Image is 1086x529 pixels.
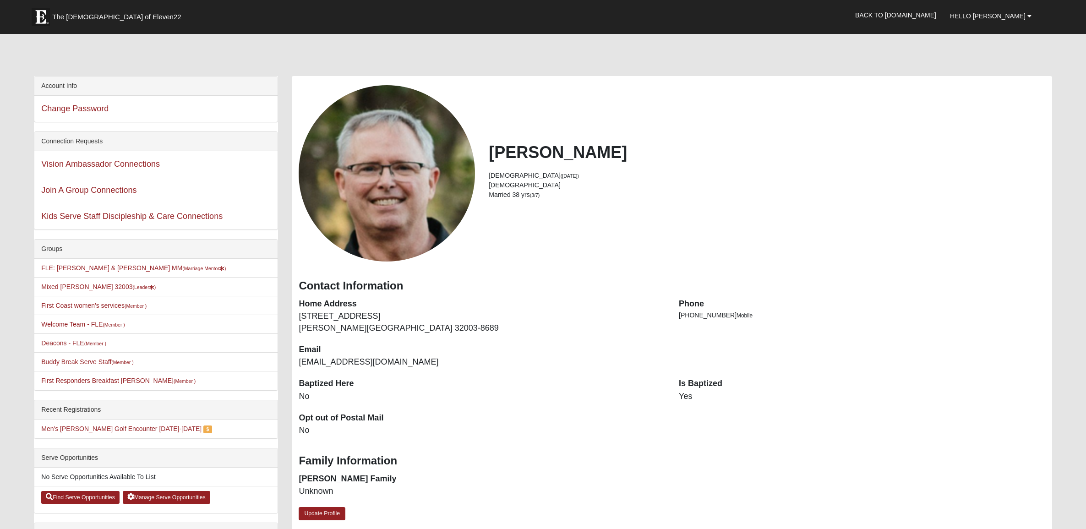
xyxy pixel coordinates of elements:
a: First Coast women's services(Member ) [41,302,147,309]
li: [DEMOGRAPHIC_DATA] [489,180,1045,190]
small: ([DATE]) [561,173,579,179]
a: Men's [PERSON_NAME] Golf Encounter [DATE]-[DATE] [41,425,202,432]
span: The [DEMOGRAPHIC_DATA] of Eleven22 [52,12,181,22]
span: Mobile [737,312,753,319]
dd: No [299,391,665,403]
dt: Home Address [299,298,665,310]
small: (Member ) [125,303,147,309]
dt: Phone [679,298,1045,310]
dd: Unknown [299,485,665,497]
span: Hello [PERSON_NAME] [950,12,1026,20]
dt: Is Baptized [679,378,1045,390]
dd: Yes [679,391,1045,403]
small: (Member ) [174,378,196,384]
dd: No [299,425,665,436]
a: FLE: [PERSON_NAME] & [PERSON_NAME] MM(Marriage Mentor) [41,264,226,272]
h2: [PERSON_NAME] [489,142,1045,162]
small: (Marriage Mentor ) [182,266,226,271]
a: Buddy Break Serve Staff(Member ) [41,358,133,365]
a: Manage Serve Opportunities [123,491,210,504]
a: The [DEMOGRAPHIC_DATA] of Eleven22 [27,3,210,26]
li: No Serve Opportunities Available To List [34,468,278,486]
h3: Family Information [299,454,1045,468]
dt: [PERSON_NAME] Family [299,473,665,485]
small: (Member ) [103,322,125,327]
div: Account Info [34,76,278,96]
img: Eleven22 logo [32,8,50,26]
a: Kids Serve Staff Discipleship & Care Connections [41,212,223,221]
dd: [STREET_ADDRESS] [PERSON_NAME][GEOGRAPHIC_DATA] 32003-8689 [299,311,665,334]
div: Connection Requests [34,132,278,151]
a: View Fullsize Photo [299,85,475,262]
a: Hello [PERSON_NAME] [943,5,1038,27]
a: First Responders Breakfast [PERSON_NAME](Member ) [41,377,196,384]
small: (3/7) [530,192,540,198]
div: Groups [34,240,278,259]
a: Find Serve Opportunities [41,491,120,504]
h3: Contact Information [299,279,1045,293]
a: Change Password [41,104,109,113]
a: Join A Group Connections [41,185,136,195]
a: Mixed [PERSON_NAME] 32003(Leader) [41,283,156,290]
dt: Opt out of Postal Mail [299,412,665,424]
div: Recent Registrations [34,400,278,420]
small: (Member ) [111,360,133,365]
dd: [EMAIL_ADDRESS][DOMAIN_NAME] [299,356,665,368]
dt: Baptized Here [299,378,665,390]
a: Back to [DOMAIN_NAME] [848,4,943,27]
small: (Leader ) [132,284,156,290]
dt: Email [299,344,665,356]
small: (Member ) [84,341,106,346]
a: Deacons - FLE(Member ) [41,339,106,347]
li: Married 38 yrs [489,190,1045,200]
a: Update Profile [299,507,345,520]
a: Welcome Team - FLE(Member ) [41,321,125,328]
label: $ [203,425,212,433]
li: [DEMOGRAPHIC_DATA] [489,171,1045,180]
a: Vision Ambassador Connections [41,159,160,169]
li: [PHONE_NUMBER] [679,311,1045,320]
div: Serve Opportunities [34,448,278,468]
